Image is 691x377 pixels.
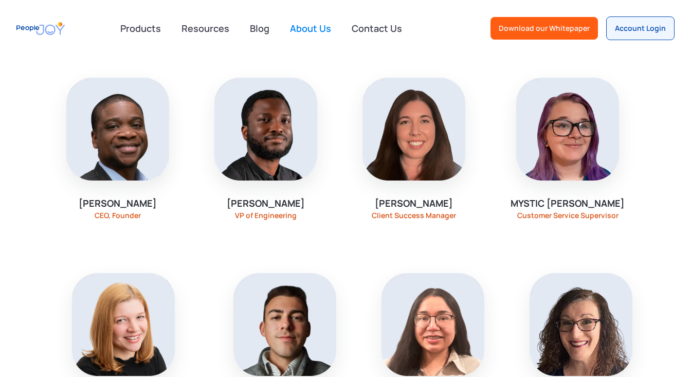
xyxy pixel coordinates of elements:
div: Download our Whitepaper [499,23,590,33]
a: About Us [284,17,337,40]
a: Account Login [606,16,675,40]
a: Contact Us [345,17,408,40]
div: Products [114,18,167,39]
a: home [16,17,65,40]
div: Account Login [615,23,666,33]
div: VP of Engineering [235,211,297,220]
div: CEO, Founder [95,211,141,220]
div: Mystic [PERSON_NAME] [511,197,625,210]
a: Resources [175,17,235,40]
a: Blog [244,17,276,40]
div: [PERSON_NAME] [227,197,305,210]
div: [PERSON_NAME] [375,197,453,210]
div: Client Success Manager [372,211,456,220]
div: Customer Service Supervisor [517,211,619,220]
a: Download our Whitepaper [490,17,598,40]
div: [PERSON_NAME] [79,197,157,210]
